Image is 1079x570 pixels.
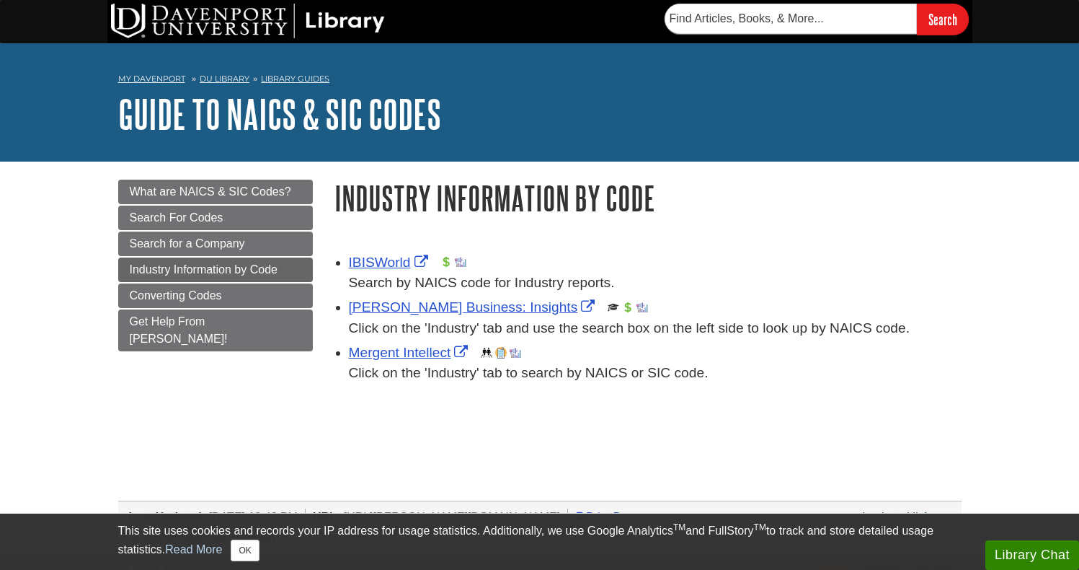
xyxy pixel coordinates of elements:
img: Company Information [495,347,507,359]
img: Industry Report [636,302,648,313]
div: This site uses cookies and records your IP address for usage statistics. Additionally, we use Goo... [118,522,962,561]
div: Search by NAICS code for Industry reports. [349,273,962,294]
a: Link opens in new window [349,345,472,360]
a: My Davenport [118,73,185,85]
img: Industry Report [455,256,466,268]
div: Click on the 'Industry' tab and use the search box on the left side to look up by NAICS code. [349,318,962,339]
span: Last Updated: [129,511,206,523]
a: Converting Codes [118,284,313,308]
a: Read More [165,543,222,556]
div: Guide Page Menu [118,180,313,351]
span: Get Help From [PERSON_NAME]! [130,315,228,345]
img: Financial Report [440,256,452,268]
sup: TM [673,522,685,532]
div: Click on the 'Industry' tab to search by NAICS or SIC code. [349,363,962,384]
form: Searches DU Library's articles, books, and more [665,4,969,35]
h1: Industry Information by Code [334,180,962,216]
input: Find Articles, Books, & More... [665,4,917,34]
sup: TM [754,522,766,532]
a: Library Guides [261,74,329,84]
img: Scholarly or Peer Reviewed [608,302,619,313]
button: Close [231,540,259,561]
a: Login to LibApps [862,511,948,523]
span: Industry Information by Code [130,263,277,276]
span: Search For Codes [130,211,223,224]
span: [URL][PERSON_NAME][DOMAIN_NAME] [344,511,561,523]
a: Link opens in new window [349,299,599,315]
a: DU Library [200,74,249,84]
nav: breadcrumb [118,69,962,92]
a: Print Page [575,511,640,523]
span: URL: [313,511,340,523]
img: DU Library [111,4,385,38]
input: Search [917,4,969,35]
img: Financial Report [622,302,634,313]
span: [DATE] 12:46 PM [209,511,298,523]
span: What are NAICS & SIC Codes? [130,185,291,198]
a: Industry Information by Code [118,258,313,282]
a: Search For Codes [118,206,313,230]
span: Converting Codes [130,289,222,302]
button: Library Chat [985,540,1079,570]
a: Guide to NAICS & SIC Codes [118,92,441,136]
a: Search for a Company [118,232,313,256]
img: Industry Report [510,347,521,359]
img: Demographics [481,347,492,359]
span: Search for a Company [130,237,245,250]
i: Print Page [575,511,586,522]
a: Link opens in new window [349,255,432,270]
a: What are NAICS & SIC Codes? [118,180,313,204]
a: Get Help From [PERSON_NAME]! [118,310,313,351]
